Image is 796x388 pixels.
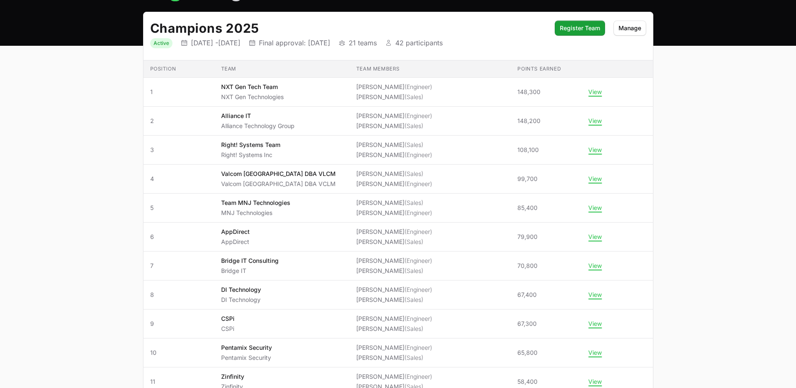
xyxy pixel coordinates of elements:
button: View [588,291,602,299]
span: 1 [150,88,208,96]
li: [PERSON_NAME] [356,112,432,120]
span: (Engineer) [405,83,432,90]
button: View [588,378,602,385]
span: 148,300 [517,88,540,96]
button: Register Team [555,21,605,36]
p: CSPi [221,325,235,333]
span: 79,900 [517,233,538,241]
span: (Engineer) [405,373,432,380]
button: View [588,175,602,183]
p: DI Technology [221,286,261,294]
li: [PERSON_NAME] [356,170,432,178]
li: [PERSON_NAME] [356,180,432,188]
span: 70,800 [517,262,538,270]
span: 3 [150,146,208,154]
button: View [588,233,602,241]
li: [PERSON_NAME] [356,93,432,101]
p: Final approval: [DATE] [259,39,330,47]
li: [PERSON_NAME] [356,296,432,304]
li: [PERSON_NAME] [356,372,432,381]
p: Valcom [GEOGRAPHIC_DATA] DBA VCLM [221,180,336,188]
p: Pentamix Security [221,354,272,362]
span: 7 [150,262,208,270]
span: (Sales) [405,267,423,274]
li: [PERSON_NAME] [356,267,432,275]
p: AppDirect [221,238,250,246]
span: Register Team [560,23,600,33]
li: [PERSON_NAME] [356,343,432,352]
span: 2 [150,117,208,125]
p: Valcom [GEOGRAPHIC_DATA] DBA VLCM [221,170,336,178]
button: View [588,204,602,212]
button: View [588,349,602,357]
span: (Engineer) [405,180,432,187]
span: 65,800 [517,349,538,357]
li: [PERSON_NAME] [356,257,432,265]
span: (Sales) [405,325,423,332]
p: Zinfinity [221,372,244,381]
p: 21 teams [349,39,377,47]
span: 67,400 [517,291,537,299]
li: [PERSON_NAME] [356,228,432,236]
span: (Engineer) [405,344,432,351]
p: Team MNJ Technologies [221,199,290,207]
span: (Engineer) [405,151,432,158]
p: Pentamix Security [221,343,272,352]
li: [PERSON_NAME] [356,209,432,217]
p: Alliance IT [221,112,295,120]
li: [PERSON_NAME] [356,286,432,294]
span: 6 [150,233,208,241]
li: [PERSON_NAME] [356,151,432,159]
p: Right! Systems Inc [221,151,280,159]
th: Team [214,60,350,78]
th: Position [144,60,214,78]
li: [PERSON_NAME] [356,141,432,149]
span: 85,400 [517,204,538,212]
span: (Sales) [405,93,423,100]
p: MNJ Technologies [221,209,290,217]
li: [PERSON_NAME] [356,315,432,323]
span: (Sales) [405,141,423,148]
span: 67,300 [517,320,537,328]
li: [PERSON_NAME] [356,199,432,207]
th: Points earned [511,60,582,78]
button: View [588,262,602,270]
li: [PERSON_NAME] [356,325,432,333]
p: DI Technology [221,296,261,304]
span: (Engineer) [405,209,432,216]
li: [PERSON_NAME] [356,83,432,91]
button: View [588,146,602,154]
span: 99,700 [517,175,538,183]
p: Bridge IT Consulting [221,257,279,265]
h2: Champions 2025 [150,21,546,36]
span: (Sales) [405,170,423,177]
span: (Sales) [405,296,423,303]
button: View [588,320,602,328]
p: CSPi [221,315,235,323]
span: 4 [150,175,208,183]
span: (Sales) [405,354,423,361]
span: 10 [150,349,208,357]
button: Manage [613,21,646,36]
span: 5 [150,204,208,212]
span: 108,100 [517,146,539,154]
th: Team members [350,60,511,78]
li: [PERSON_NAME] [356,238,432,246]
p: NXT Gen Tech Team [221,83,284,91]
span: 58,400 [517,378,538,386]
span: Manage [619,23,641,33]
p: AppDirect [221,228,250,236]
span: 11 [150,378,208,386]
p: [DATE] - [DATE] [191,39,240,47]
span: 148,200 [517,117,540,125]
p: Right! Systems Team [221,141,280,149]
p: NXT Gen Technologies [221,93,284,101]
span: (Sales) [405,199,423,206]
span: (Engineer) [405,315,432,322]
span: (Sales) [405,238,423,245]
span: (Sales) [405,122,423,129]
li: [PERSON_NAME] [356,354,432,362]
span: (Engineer) [405,112,432,119]
span: 8 [150,291,208,299]
span: 9 [150,320,208,328]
